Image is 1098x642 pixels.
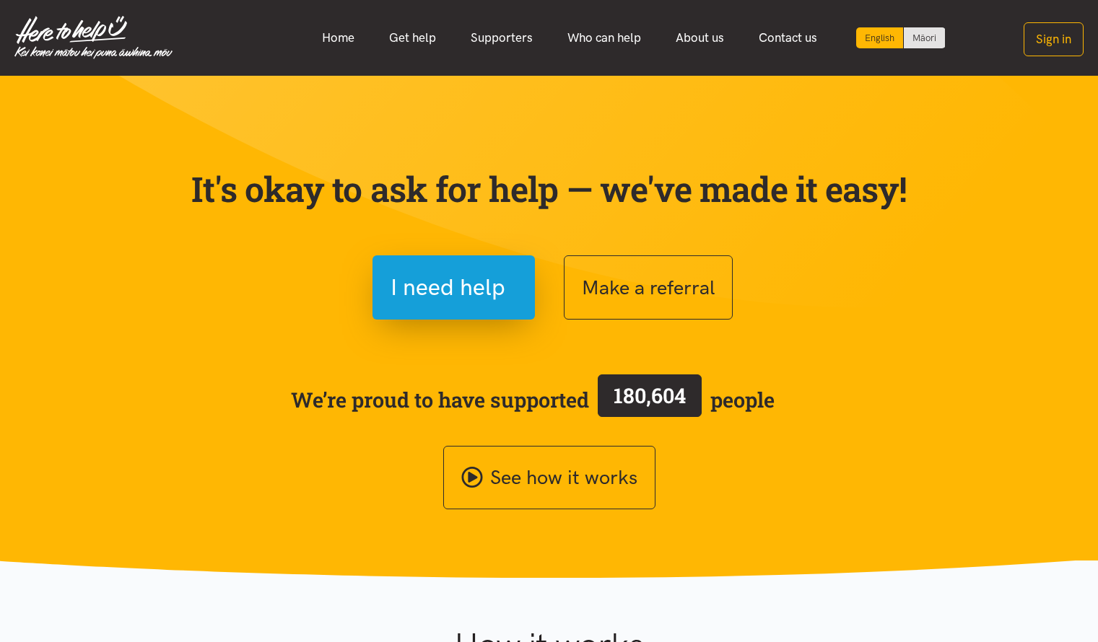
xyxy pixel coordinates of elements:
[856,27,904,48] div: Current language
[291,371,775,428] span: We’re proud to have supported people
[453,22,550,53] a: Supporters
[14,16,173,59] img: Home
[658,22,741,53] a: About us
[305,22,372,53] a: Home
[443,446,655,510] a: See how it works
[589,371,710,428] a: 180,604
[856,27,946,48] div: Language toggle
[614,382,686,409] span: 180,604
[372,22,453,53] a: Get help
[188,168,910,210] p: It's okay to ask for help — we've made it easy!
[741,22,835,53] a: Contact us
[904,27,945,48] a: Switch to Te Reo Māori
[391,269,505,306] span: I need help
[1024,22,1084,56] button: Sign in
[564,255,733,320] button: Make a referral
[550,22,658,53] a: Who can help
[372,255,535,320] button: I need help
